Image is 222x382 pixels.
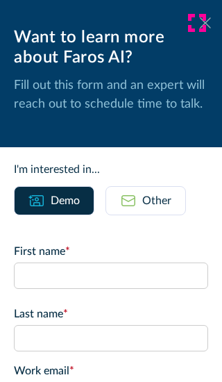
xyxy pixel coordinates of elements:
div: Want to learn more about Faros AI? [14,28,208,68]
label: Last name [14,306,208,322]
div: I'm interested in... [14,161,208,178]
label: First name [14,243,208,260]
div: Other [142,192,171,209]
label: Work email [14,363,208,379]
div: Demo [51,192,80,209]
p: Fill out this form and an expert will reach out to schedule time to talk. [14,76,208,114]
